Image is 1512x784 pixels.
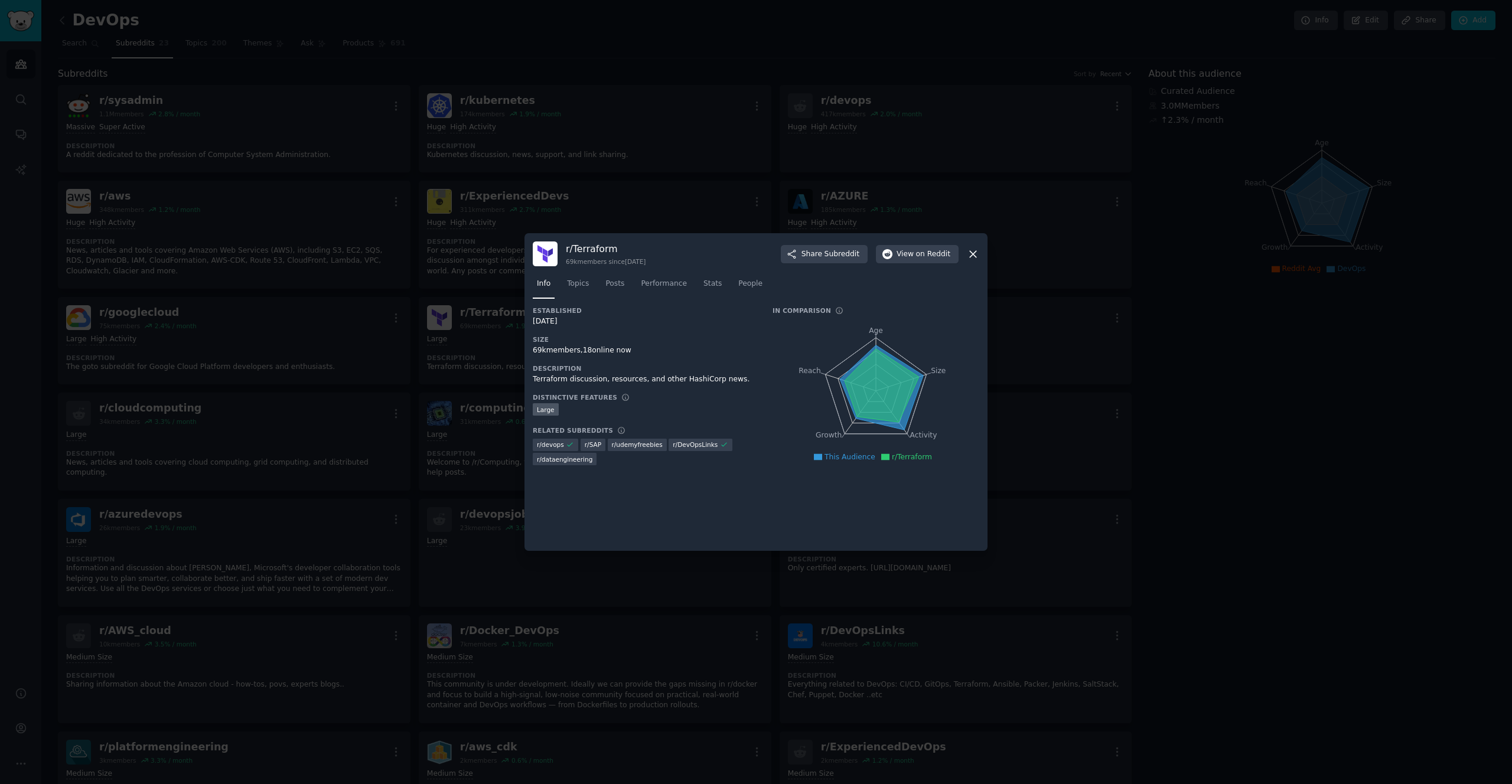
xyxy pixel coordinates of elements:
div: Terraform discussion, resources, and other HashiCorp news. [533,374,756,385]
span: r/Terraform [892,453,932,461]
tspan: Reach [799,367,821,375]
span: People [738,279,762,289]
span: r/ udemyfreebies [612,440,663,449]
a: People [734,275,767,299]
tspan: Growth [816,432,842,440]
span: Stats [703,279,722,289]
div: [DATE] [533,316,756,327]
h3: Related Subreddits [533,426,613,435]
button: ShareSubreddit [781,245,868,264]
h3: Distinctive Features [533,393,617,401]
span: Info [537,279,550,289]
a: Topics [563,275,593,299]
tspan: Age [869,326,883,335]
span: Performance [641,279,687,289]
h3: r/ Terraform [566,243,646,255]
h3: Size [533,335,756,344]
span: r/ dataengineering [537,455,592,463]
button: Viewon Reddit [876,245,959,264]
tspan: Activity [910,432,937,440]
div: Large [533,403,559,416]
span: r/ DevOpsLinks [673,440,718,449]
span: r/ SAP [585,440,601,449]
span: Subreddit [825,249,859,260]
a: Posts [601,275,628,299]
span: Topics [567,279,589,289]
h3: Established [533,306,756,315]
span: r/ devops [537,440,564,449]
span: View [897,249,950,260]
div: 69k members since [DATE] [566,257,646,266]
tspan: Size [931,367,946,375]
span: This Audience [825,453,875,461]
h3: In Comparison [773,306,831,315]
span: Share [801,249,859,260]
img: Terraform [533,241,558,266]
h3: Description [533,364,756,373]
a: Performance [637,275,691,299]
a: Stats [699,275,726,299]
div: 69k members, 18 online now [533,345,756,356]
span: Posts [605,279,624,289]
span: on Reddit [916,249,950,260]
a: Info [533,275,555,299]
